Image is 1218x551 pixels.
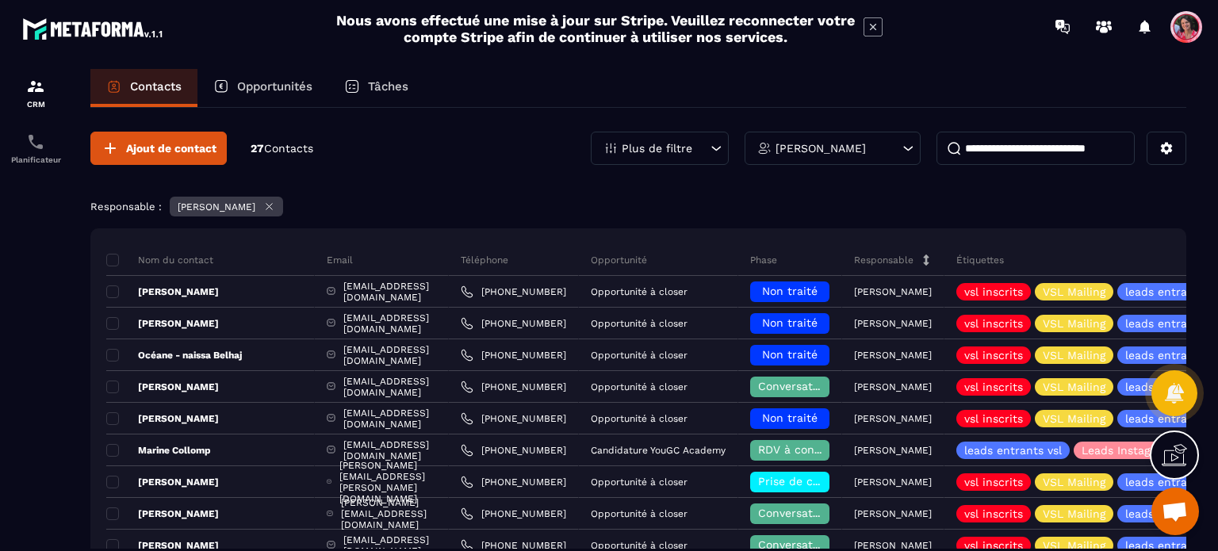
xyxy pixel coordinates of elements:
[106,444,211,457] p: Marine Collomp
[1043,413,1105,424] p: VSL Mailing
[106,381,219,393] p: [PERSON_NAME]
[22,14,165,43] img: logo
[591,254,647,266] p: Opportunité
[854,508,932,519] p: [PERSON_NAME]
[4,121,67,176] a: schedulerschedulerPlanificateur
[106,285,219,298] p: [PERSON_NAME]
[854,413,932,424] p: [PERSON_NAME]
[461,285,566,298] a: [PHONE_NUMBER]
[461,476,566,488] a: [PHONE_NUMBER]
[26,132,45,151] img: scheduler
[251,141,313,156] p: 27
[964,350,1023,361] p: vsl inscrits
[956,254,1004,266] p: Étiquettes
[90,132,227,165] button: Ajout de contact
[591,350,688,361] p: Opportunité à closer
[106,476,219,488] p: [PERSON_NAME]
[1043,381,1105,392] p: VSL Mailing
[762,411,818,424] span: Non traité
[854,540,932,551] p: [PERSON_NAME]
[197,69,328,107] a: Opportunités
[964,508,1023,519] p: vsl inscrits
[4,65,67,121] a: formationformationCRM
[1043,318,1105,329] p: VSL Mailing
[964,286,1023,297] p: vsl inscrits
[854,286,932,297] p: [PERSON_NAME]
[328,69,424,107] a: Tâches
[591,413,688,424] p: Opportunité à closer
[335,12,856,45] h2: Nous avons effectué une mise à jour sur Stripe. Veuillez reconnecter votre compte Stripe afin de ...
[591,476,688,488] p: Opportunité à closer
[591,540,688,551] p: Opportunité à closer
[591,381,688,392] p: Opportunité à closer
[237,79,312,94] p: Opportunités
[1043,508,1105,519] p: VSL Mailing
[622,143,692,154] p: Plus de filtre
[1043,286,1105,297] p: VSL Mailing
[461,507,566,520] a: [PHONE_NUMBER]
[758,507,881,519] span: Conversation en cours
[368,79,408,94] p: Tâches
[776,143,866,154] p: [PERSON_NAME]
[591,445,726,456] p: Candidature YouGC Academy
[264,142,313,155] span: Contacts
[964,413,1023,424] p: vsl inscrits
[106,412,219,425] p: [PERSON_NAME]
[758,380,881,392] span: Conversation en cours
[1043,350,1105,361] p: VSL Mailing
[4,155,67,164] p: Planificateur
[964,476,1023,488] p: vsl inscrits
[591,318,688,329] p: Opportunité à closer
[461,412,566,425] a: [PHONE_NUMBER]
[178,201,255,212] p: [PERSON_NAME]
[1082,445,1171,456] p: Leads Instagram
[964,381,1023,392] p: vsl inscrits
[327,254,353,266] p: Email
[591,286,688,297] p: Opportunité à closer
[964,540,1023,551] p: vsl inscrits
[762,316,818,329] span: Non traité
[4,100,67,109] p: CRM
[854,381,932,392] p: [PERSON_NAME]
[1043,476,1105,488] p: VSL Mailing
[750,254,777,266] p: Phase
[854,350,932,361] p: [PERSON_NAME]
[964,445,1062,456] p: leads entrants vsl
[106,349,242,362] p: Océane - naissa Belhaj
[106,254,213,266] p: Nom du contact
[1043,540,1105,551] p: VSL Mailing
[758,475,905,488] span: Prise de contact effectuée
[26,77,45,96] img: formation
[90,201,162,212] p: Responsable :
[461,381,566,393] a: [PHONE_NUMBER]
[964,318,1023,329] p: vsl inscrits
[461,349,566,362] a: [PHONE_NUMBER]
[762,348,818,361] span: Non traité
[130,79,182,94] p: Contacts
[106,507,219,520] p: [PERSON_NAME]
[461,444,566,457] a: [PHONE_NUMBER]
[854,254,913,266] p: Responsable
[461,254,508,266] p: Téléphone
[854,476,932,488] p: [PERSON_NAME]
[126,140,216,156] span: Ajout de contact
[854,318,932,329] p: [PERSON_NAME]
[758,538,881,551] span: Conversation en cours
[461,317,566,330] a: [PHONE_NUMBER]
[90,69,197,107] a: Contacts
[591,508,688,519] p: Opportunité à closer
[1151,488,1199,535] div: Ouvrir le chat
[762,285,818,297] span: Non traité
[106,317,219,330] p: [PERSON_NAME]
[758,443,860,456] span: RDV à confimer ❓
[854,445,932,456] p: [PERSON_NAME]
